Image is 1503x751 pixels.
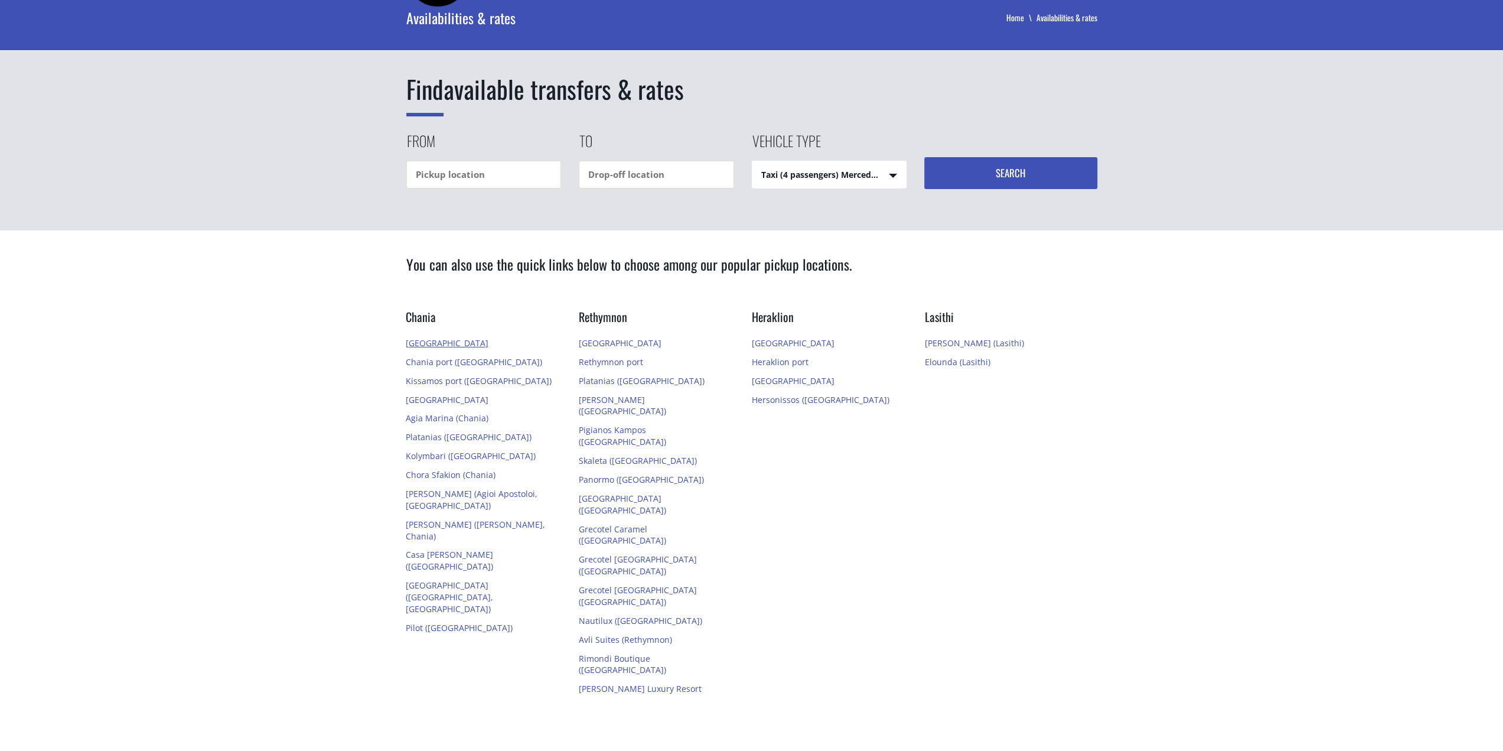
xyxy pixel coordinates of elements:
a: Nautilux ([GEOGRAPHIC_DATA]) [579,615,702,626]
a: Grecotel [GEOGRAPHIC_DATA] ([GEOGRAPHIC_DATA]) [579,554,697,577]
a: Platanias ([GEOGRAPHIC_DATA]) [579,375,705,386]
a: [GEOGRAPHIC_DATA] ([GEOGRAPHIC_DATA], [GEOGRAPHIC_DATA]) [406,580,493,615]
a: [PERSON_NAME] (Agioi Apostoloi, [GEOGRAPHIC_DATA]) [406,488,537,511]
a: [GEOGRAPHIC_DATA] ([GEOGRAPHIC_DATA]) [579,493,666,516]
a: Grecotel Caramel ([GEOGRAPHIC_DATA]) [579,524,666,547]
a: Pilot ([GEOGRAPHIC_DATA]) [406,622,513,633]
a: Elounda (Lasithi) [925,356,990,368]
a: Rethymnon port [579,356,643,368]
a: [PERSON_NAME] ([PERSON_NAME], Chania) [406,519,545,542]
label: Vehicle type [752,131,821,161]
span: Taxi (4 passengers) Mercedes E Class [752,161,907,189]
a: Chania port ([GEOGRAPHIC_DATA]) [406,356,542,368]
h3: Heraklion [752,308,907,334]
a: Avli Suites (Rethymnon) [579,634,672,645]
a: Agia Marina (Chania) [406,412,488,424]
a: Rimondi Boutique ([GEOGRAPHIC_DATA]) [579,653,666,676]
a: [GEOGRAPHIC_DATA] [406,337,488,349]
span: Find [406,70,444,116]
a: Home [1006,11,1036,24]
a: Grecotel [GEOGRAPHIC_DATA] ([GEOGRAPHIC_DATA]) [579,584,697,607]
button: Search [924,157,1097,189]
a: Platanias ([GEOGRAPHIC_DATA]) [406,431,532,443]
h3: Chania [406,308,561,334]
a: [GEOGRAPHIC_DATA] [752,337,834,349]
label: From [406,131,435,161]
a: Kolymbari ([GEOGRAPHIC_DATA]) [406,450,536,461]
h3: Lasithi [925,308,1080,334]
a: Hersonissos ([GEOGRAPHIC_DATA]) [752,394,889,405]
h1: available transfers & rates [406,71,1097,107]
a: [GEOGRAPHIC_DATA] [579,337,661,349]
a: Chora Sfakion (Chania) [406,469,495,480]
a: Heraklion port [752,356,808,368]
a: [GEOGRAPHIC_DATA] [752,375,834,386]
a: [PERSON_NAME] (Lasithi) [925,337,1024,349]
a: Pigianos Kampos ([GEOGRAPHIC_DATA]) [579,424,666,447]
a: [PERSON_NAME] ([GEOGRAPHIC_DATA]) [579,394,666,417]
a: [PERSON_NAME] Luxury Resort [579,683,702,694]
h3: Rethymnon [579,308,734,334]
a: Skaleta ([GEOGRAPHIC_DATA]) [579,455,697,466]
a: [GEOGRAPHIC_DATA] [406,394,488,405]
a: Kissamos port ([GEOGRAPHIC_DATA]) [406,375,552,386]
li: Availabilities & rates [1036,12,1097,24]
a: Panormo ([GEOGRAPHIC_DATA]) [579,474,704,485]
h2: You can also use the quick links below to choose among our popular pickup locations. [406,254,1097,291]
a: Casa [PERSON_NAME] ([GEOGRAPHIC_DATA]) [406,549,493,572]
input: Drop-off location [579,161,734,188]
label: To [579,131,592,161]
input: Pickup location [406,161,562,188]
